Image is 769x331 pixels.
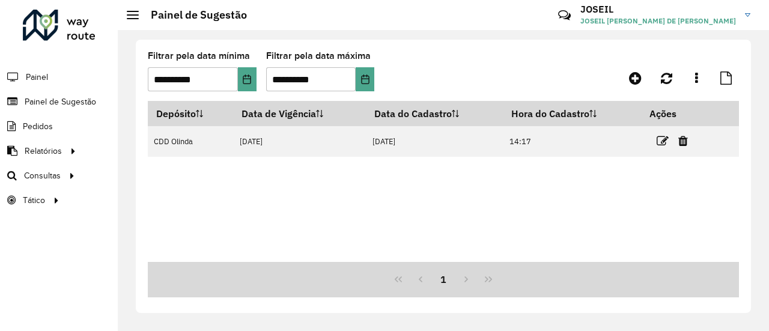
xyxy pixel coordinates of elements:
a: Excluir [678,133,688,149]
td: CDD Olinda [148,126,234,157]
span: Consultas [24,169,61,182]
span: Painel de Sugestão [25,96,96,108]
td: [DATE] [234,126,366,157]
th: Data de Vigência [234,101,366,126]
th: Depósito [148,101,234,126]
a: Editar [657,133,669,149]
span: JOSEIL [PERSON_NAME] DE [PERSON_NAME] [580,16,736,26]
span: Tático [23,194,45,207]
td: 14:17 [503,126,641,157]
label: Filtrar pela data mínima [148,49,250,63]
button: Choose Date [238,67,257,91]
th: Hora do Cadastro [503,101,641,126]
button: 1 [432,268,455,291]
span: Pedidos [23,120,53,133]
span: Painel [26,71,48,84]
label: Filtrar pela data máxima [266,49,371,63]
th: Data do Cadastro [366,101,503,126]
h2: Painel de Sugestão [139,8,247,22]
th: Ações [641,101,713,126]
a: Contato Rápido [552,2,577,28]
h3: JOSEIL [580,4,736,15]
span: Relatórios [25,145,62,157]
button: Choose Date [356,67,374,91]
td: [DATE] [366,126,503,157]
